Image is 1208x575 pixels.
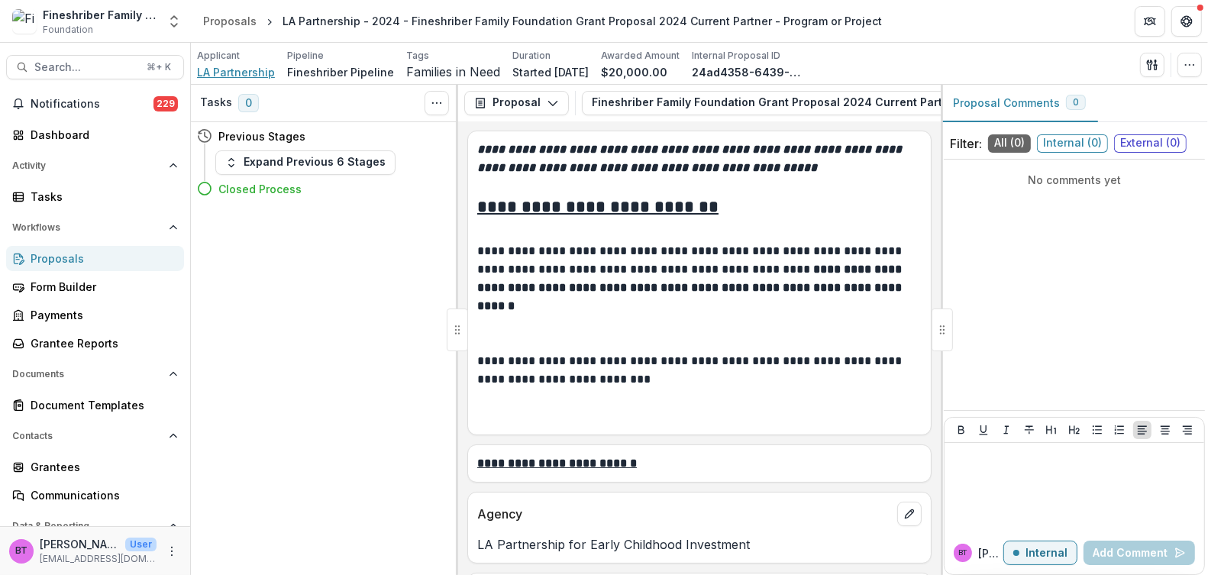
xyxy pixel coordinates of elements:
div: Proposals [203,13,257,29]
p: $20,000.00 [601,64,667,80]
h4: Previous Stages [218,128,305,144]
p: [PERSON_NAME] [978,545,1003,561]
p: Duration [512,49,551,63]
div: ⌘ + K [144,59,174,76]
p: Internal [1026,547,1067,560]
button: Partners [1135,6,1165,37]
a: Form Builder [6,274,184,299]
nav: breadcrumb [197,10,888,32]
div: Beth Tigay [958,549,967,557]
h4: Closed Process [218,181,302,197]
button: Ordered List [1110,421,1129,439]
span: 229 [153,96,178,111]
div: Payments [31,307,172,323]
div: LA Partnership - 2024 - Fineshriber Family Foundation Grant Proposal 2024 Current Partner - Progr... [283,13,882,29]
img: Fineshriber Family Foundation [12,9,37,34]
button: Proposal [464,91,569,115]
p: [PERSON_NAME] [40,536,119,552]
div: Grantees [31,459,172,475]
div: Proposals [31,250,172,267]
span: Documents [12,369,163,380]
button: Open Documents [6,362,184,386]
span: Data & Reporting [12,521,163,531]
span: Search... [34,61,137,74]
button: Open Data & Reporting [6,514,184,538]
div: Dashboard [31,127,172,143]
button: Open Contacts [6,424,184,448]
p: Filter: [950,134,982,153]
span: Internal ( 0 ) [1037,134,1108,153]
span: Activity [12,160,163,171]
button: Open entity switcher [163,6,185,37]
a: LA Partnership [197,64,275,80]
span: 0 [1073,97,1079,108]
button: Strike [1020,421,1038,439]
div: Fineshriber Family Foundation [43,7,157,23]
span: Workflows [12,222,163,233]
p: Started [DATE] [512,64,589,80]
span: 0 [238,94,259,112]
button: Open Activity [6,153,184,178]
p: Awarded Amount [601,49,680,63]
div: Grantee Reports [31,335,172,351]
p: Agency [477,505,891,523]
button: Heading 2 [1065,421,1084,439]
button: Heading 1 [1042,421,1061,439]
button: Notifications229 [6,92,184,116]
p: Fineshriber Pipeline [287,64,394,80]
button: Open Workflows [6,215,184,240]
p: Applicant [197,49,240,63]
a: Dashboard [6,122,184,147]
span: All ( 0 ) [988,134,1031,153]
button: Expand Previous 6 Stages [215,150,396,175]
button: edit [897,502,922,526]
div: Tasks [31,189,172,205]
span: Notifications [31,98,153,111]
button: More [163,542,181,560]
a: Proposals [197,10,263,32]
div: Form Builder [31,279,172,295]
a: Grantee Reports [6,331,184,356]
p: LA Partnership for Early Childhood Investment [477,535,922,554]
div: Document Templates [31,397,172,413]
button: Bullet List [1088,421,1106,439]
p: Tags [406,49,429,63]
button: Italicize [997,421,1016,439]
div: Beth Tigay [15,546,27,556]
p: Pipeline [287,49,324,63]
button: Search... [6,55,184,79]
button: Proposal Comments [941,85,1098,122]
button: Align Center [1156,421,1174,439]
div: Communications [31,487,172,503]
span: Families in Need [406,65,500,79]
a: Communications [6,483,184,508]
a: Payments [6,302,184,328]
a: Tasks [6,184,184,209]
button: Add Comment [1084,541,1195,565]
span: Foundation [43,23,93,37]
a: Proposals [6,246,184,271]
p: [EMAIL_ADDRESS][DOMAIN_NAME] [40,552,157,566]
p: User [125,538,157,551]
a: Grantees [6,454,184,480]
button: Fineshriber Family Foundation Grant Proposal 2024 Current Partner - Program or Project [582,91,1121,115]
p: 24ad4358-6439-4d06-96e4-76211a772555 [692,64,806,80]
p: Internal Proposal ID [692,49,780,63]
button: Toggle View Cancelled Tasks [425,91,449,115]
span: Contacts [12,431,163,441]
p: No comments yet [950,172,1199,188]
button: Get Help [1171,6,1202,37]
button: Internal [1003,541,1077,565]
button: Align Right [1178,421,1197,439]
button: Bold [952,421,971,439]
button: Align Left [1133,421,1151,439]
span: External ( 0 ) [1114,134,1187,153]
button: Underline [974,421,993,439]
a: Document Templates [6,392,184,418]
h3: Tasks [200,96,232,109]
